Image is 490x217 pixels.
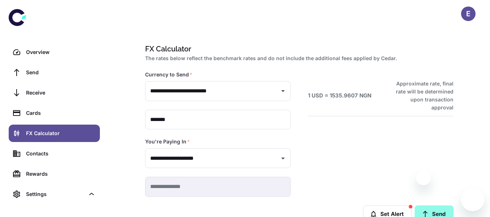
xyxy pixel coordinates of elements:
[388,80,453,112] h6: Approximate rate, final rate will be determined upon transaction approval
[145,43,451,54] h1: FX Calculator
[9,185,100,203] div: Settings
[9,104,100,122] a: Cards
[9,84,100,101] a: Receive
[145,71,193,78] label: Currency to Send
[26,109,96,117] div: Cards
[278,153,288,163] button: Open
[9,145,100,162] a: Contacts
[26,150,96,158] div: Contacts
[9,43,100,61] a: Overview
[26,190,85,198] div: Settings
[26,170,96,178] div: Rewards
[9,165,100,183] a: Rewards
[461,7,476,21] button: E
[9,64,100,81] a: Send
[26,68,96,76] div: Send
[9,125,100,142] a: FX Calculator
[416,171,431,185] iframe: Close message
[26,129,96,137] div: FX Calculator
[278,86,288,96] button: Open
[26,48,96,56] div: Overview
[26,89,96,97] div: Receive
[145,138,190,145] label: You're Paying In
[308,92,371,100] h6: 1 USD = 1535.9607 NGN
[461,188,484,211] iframe: Button to launch messaging window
